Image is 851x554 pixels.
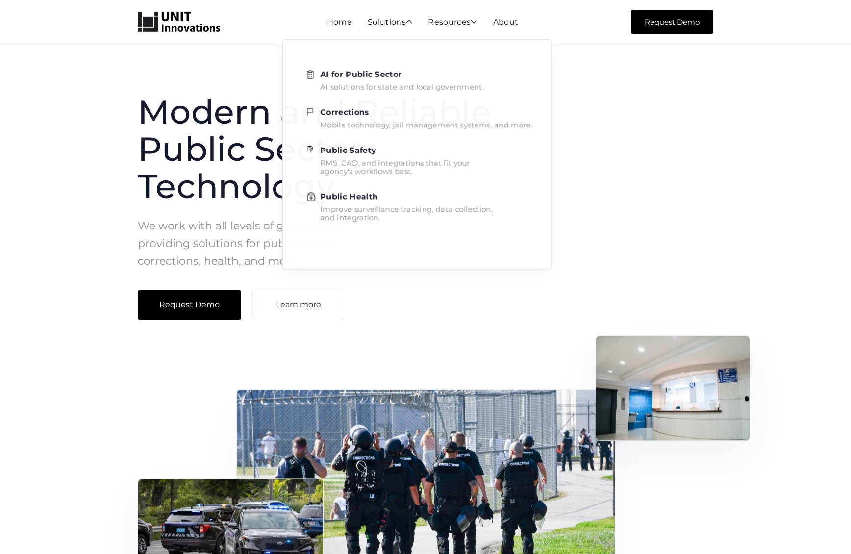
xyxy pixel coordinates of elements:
a: home [138,12,220,32]
a: Home [327,17,352,26]
a: Request Demo [138,290,241,320]
a: Request Demo [631,10,713,34]
div: Resources [428,18,477,27]
div: Solutions [368,18,412,27]
p: We work with all levels of government providing solutions for public safety, corrections, health,... [138,217,364,270]
a: Public HealthImprove surveillance tracking, data collection,and integration. [307,191,532,222]
div: AI solutions for state and local government. [320,82,484,91]
a: Learn more [254,290,343,320]
strong: Public Health [320,192,377,201]
div: Solutions [368,18,412,27]
strong: Public Safety [320,145,376,154]
div: RMS, CAD, and integrations that fit your agency's workflows best. [320,158,470,175]
h1: Modern and Reliable Public Sector Technology [138,93,539,205]
nav: Solutions [282,27,551,262]
div: Resources [428,18,477,27]
strong: Corrections [320,107,369,117]
strong: AI for Public Sector [320,69,401,78]
a: AI for Public SectorAI solutions for state and local government. [307,69,532,91]
div: Mobile technology, jail management systems, and more. [320,121,532,129]
iframe: Chat Widget [802,507,851,554]
a: Public SafetyRMS, CAD, and integrations that fit youragency's workflows best. [307,145,532,175]
div: Improve surveillance tracking, data collection, and integration. [320,205,493,222]
span:  [405,17,413,25]
span:  [471,18,477,25]
a: About [493,17,519,26]
a: CorrectionsMobile technology, jail management systems, and more. [307,107,532,129]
